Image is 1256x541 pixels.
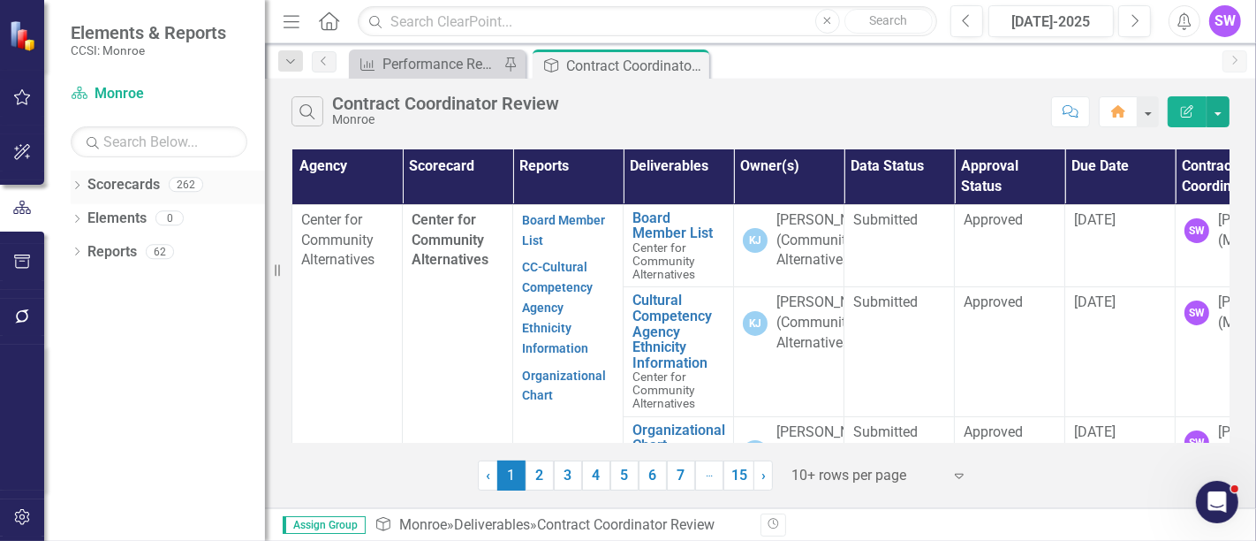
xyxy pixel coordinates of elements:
[1196,481,1238,523] iframe: Intercom live chat
[723,461,754,491] a: 15
[844,416,955,499] td: Double-Click to Edit
[964,293,1023,310] span: Approved
[734,416,844,499] td: Double-Click to Edit
[869,13,907,27] span: Search
[776,423,882,484] div: [PERSON_NAME] (Community Alternatives)
[513,204,624,499] td: Double-Click to Edit
[955,287,1065,416] td: Double-Click to Edit
[301,210,393,271] p: Center for Community Alternatives
[537,516,715,533] div: Contract Coordinator Review
[995,11,1108,33] div: [DATE]-2025
[632,370,695,410] span: Center for Community Alternatives
[332,94,559,113] div: Contract Coordinator Review
[71,84,247,104] a: Monroe
[761,467,766,484] span: ›
[71,22,226,43] span: Elements & Reports
[526,461,554,491] a: 2
[743,440,768,465] div: KJ
[853,423,918,440] span: Submitted
[169,178,203,193] div: 262
[624,416,734,499] td: Double-Click to Edit Right Click for Context Menu
[283,516,366,534] span: Assign Group
[9,19,40,50] img: ClearPoint Strategy
[734,204,844,287] td: Double-Click to Edit
[1065,204,1176,287] td: Double-Click to Edit
[624,204,734,287] td: Double-Click to Edit Right Click for Context Menu
[1065,287,1176,416] td: Double-Click to Edit
[955,416,1065,499] td: Double-Click to Edit
[610,461,639,491] a: 5
[844,9,933,34] button: Search
[71,126,247,157] input: Search Below...
[776,293,882,354] div: [PERSON_NAME] (Community Alternatives)
[743,228,768,253] div: KJ
[964,211,1023,228] span: Approved
[522,260,593,354] a: CC-Cultural Competency Agency Ethnicity Information
[1074,423,1116,440] span: [DATE]
[632,423,725,453] a: Organizational Chart
[332,113,559,126] div: Monroe
[1184,218,1209,243] div: SW
[844,287,955,416] td: Double-Click to Edit
[522,213,605,248] a: Board Member List
[743,311,768,336] div: KJ
[87,209,147,229] a: Elements
[988,5,1114,37] button: [DATE]-2025
[853,211,918,228] span: Submitted
[632,210,724,241] a: Board Member List
[292,204,403,499] td: Double-Click to Edit
[964,423,1023,440] span: Approved
[734,287,844,416] td: Double-Click to Edit
[1074,211,1116,228] span: [DATE]
[454,516,530,533] a: Deliverables
[412,211,488,269] span: Center for Community Alternatives
[1074,293,1116,310] span: [DATE]
[497,461,526,491] span: 1
[554,461,582,491] a: 3
[632,293,724,370] a: Cultural Competency Agency Ethnicity Information
[71,43,226,57] small: CCSI: Monroe
[955,204,1065,287] td: Double-Click to Edit
[632,240,695,281] span: Center for Community Alternatives
[87,242,137,263] a: Reports
[522,369,606,403] a: Organizational Chart
[582,461,610,491] a: 4
[146,244,174,259] div: 62
[399,516,447,533] a: Monroe
[1209,5,1241,37] button: SW
[1184,301,1209,325] div: SW
[566,55,705,77] div: Contract Coordinator Review
[844,204,955,287] td: Double-Click to Edit
[639,461,667,491] a: 6
[87,175,160,195] a: Scorecards
[624,287,734,416] td: Double-Click to Edit Right Click for Context Menu
[155,211,184,226] div: 0
[353,53,499,75] a: Performance Report
[776,210,882,271] div: [PERSON_NAME] (Community Alternatives)
[1065,416,1176,499] td: Double-Click to Edit
[486,467,490,484] span: ‹
[853,293,918,310] span: Submitted
[382,53,499,75] div: Performance Report
[375,515,747,536] div: » »
[358,6,937,37] input: Search ClearPoint...
[667,461,695,491] a: 7
[1184,431,1209,455] div: SW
